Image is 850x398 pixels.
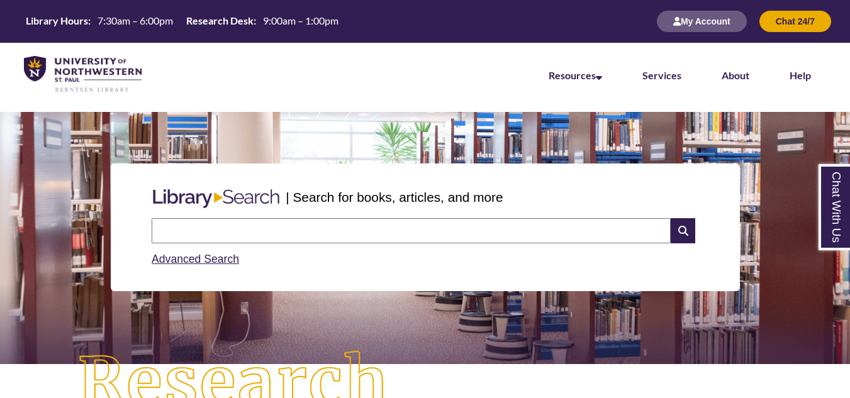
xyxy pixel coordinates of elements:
a: My Account [657,16,747,26]
a: Chat 24/7 [759,16,831,26]
i: Search [671,218,695,243]
a: Advanced Search [152,253,239,265]
span: 7:30am – 6:00pm [98,14,173,26]
span: 9:00am – 1:00pm [263,14,338,26]
th: Research Desk: [181,14,258,28]
a: Resources [549,69,602,81]
img: Libary Search [147,184,286,213]
a: Help [790,69,811,81]
button: My Account [657,11,747,32]
a: About [722,69,749,81]
table: Hours Today [21,14,344,28]
a: Services [642,69,681,81]
a: Hours Today [21,14,344,29]
p: | Search for books, articles, and more [286,187,503,207]
button: Chat 24/7 [759,11,831,32]
th: Library Hours: [21,14,92,28]
img: UNWSP Library Logo [24,56,142,93]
